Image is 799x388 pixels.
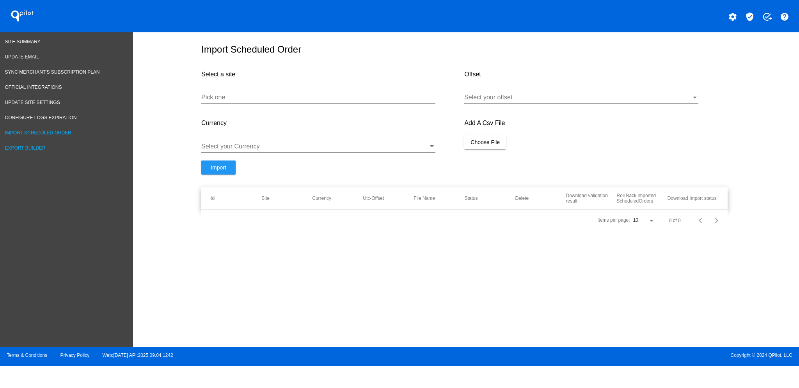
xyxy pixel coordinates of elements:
span: Update Site Settings [5,100,60,105]
button: Previous page [693,213,709,228]
mat-header-cell: Currency [312,196,363,201]
button: Choose File [464,135,506,149]
mat-header-cell: Status [464,196,515,201]
mat-header-cell: Roll Back imported ScheduledOrders [617,193,668,204]
span: Configure logs expiration [5,115,77,120]
span: Update Email [5,54,39,60]
span: Import [211,164,226,171]
h4: Select a site [201,71,464,78]
mat-icon: verified_user [745,12,755,21]
span: Choose File [471,139,500,145]
mat-icon: help [780,12,789,21]
mat-select: Items per page: [633,218,655,223]
mat-header-cell: File Name [414,196,464,201]
mat-icon: add_task [762,12,772,21]
mat-header-cell: Download Import status [668,196,718,201]
span: Sync Merchant's Subscription Plan [5,69,100,75]
h4: Currency [201,120,464,127]
mat-header-cell: Download validation result [566,193,617,204]
span: Copyright © 2024 QPilot, LLC [406,353,792,358]
h1: Import Scheduled Order [201,44,728,55]
span: 10 [633,217,638,223]
mat-header-cell: Delete [515,196,566,201]
h4: Add A Csv File [464,120,727,127]
input: Number [201,94,435,101]
span: Export Builder [5,145,46,151]
button: Import [201,160,236,175]
a: Terms & Conditions [7,353,47,358]
mat-header-cell: Id [211,196,261,201]
span: Site Summary [5,39,41,44]
div: 0 of 0 [669,218,681,223]
h4: Offset [464,71,727,78]
div: Items per page: [597,217,630,223]
h1: QPilot [7,8,38,24]
mat-header-cell: Utc-Offset [363,196,414,201]
a: Privacy Policy [60,353,90,358]
mat-header-cell: Site [261,196,312,201]
span: Import Scheduled Order [5,130,71,136]
a: Web:[DATE] API:2025.09.04.1242 [103,353,173,358]
button: Next page [709,213,724,228]
mat-icon: settings [728,12,737,21]
span: Official Integrations [5,85,62,90]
